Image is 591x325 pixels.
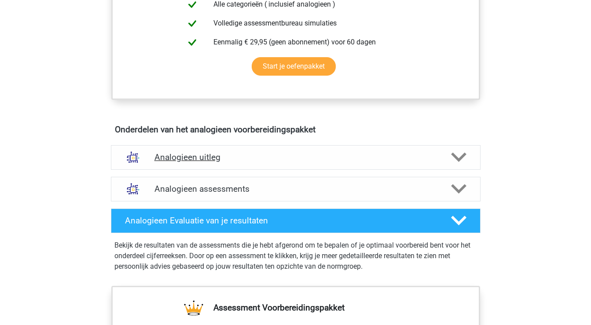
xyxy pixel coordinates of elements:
img: analogieen uitleg [122,146,144,168]
a: Start je oefenpakket [252,57,336,76]
a: assessments Analogieen assessments [107,177,484,201]
h4: Analogieen uitleg [154,152,437,162]
a: Analogieen Evaluatie van je resultaten [107,208,484,233]
h4: Analogieen assessments [154,184,437,194]
p: Bekijk de resultaten van de assessments die je hebt afgerond om te bepalen of je optimaal voorber... [114,240,477,272]
h4: Onderdelen van het analogieen voorbereidingspakket [115,124,477,135]
img: analogieen assessments [122,178,144,200]
h4: Analogieen Evaluatie van je resultaten [125,215,437,226]
a: uitleg Analogieen uitleg [107,145,484,170]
